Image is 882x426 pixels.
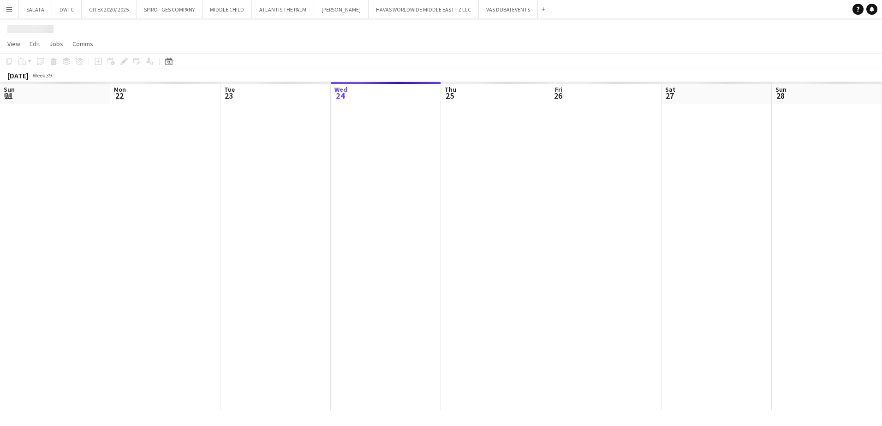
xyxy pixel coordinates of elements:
a: View [4,38,24,50]
span: Sun [775,85,787,94]
button: [PERSON_NAME] [314,0,369,18]
span: Week 39 [30,72,54,79]
a: Comms [69,38,97,50]
div: [DATE] [7,71,29,80]
span: 22 [113,90,126,101]
span: Edit [30,40,40,48]
span: View [7,40,20,48]
span: Sat [665,85,675,94]
span: Tue [224,85,235,94]
button: HAVAS WORLDWIDE MIDDLE EAST FZ LLC [369,0,479,18]
span: Mon [114,85,126,94]
span: 23 [223,90,235,101]
button: MIDDLE CHILD [203,0,252,18]
button: GITEX 2020/ 2025 [82,0,137,18]
span: Sun [4,85,15,94]
a: Edit [26,38,44,50]
button: SPIRO - GES COMPANY [137,0,203,18]
span: Fri [555,85,562,94]
span: Comms [72,40,93,48]
button: ATLANTIS THE PALM [252,0,314,18]
span: 21 [2,90,15,101]
span: 24 [333,90,347,101]
span: 28 [774,90,787,101]
button: VAS DUBAI EVENTS [479,0,538,18]
span: 27 [664,90,675,101]
span: 26 [554,90,562,101]
span: 25 [443,90,456,101]
a: Jobs [46,38,67,50]
button: SALATA [19,0,52,18]
span: Thu [445,85,456,94]
span: Wed [334,85,347,94]
span: Jobs [49,40,63,48]
button: DWTC [52,0,82,18]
